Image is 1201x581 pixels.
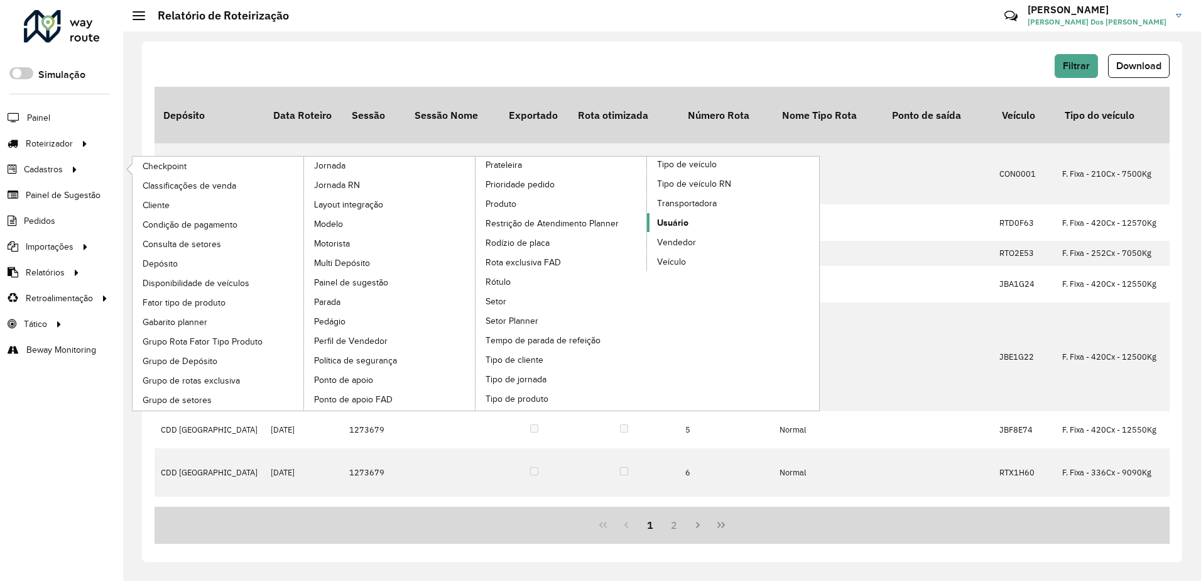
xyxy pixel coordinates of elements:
th: Tipo do veículo [1056,87,1166,143]
td: CDD [GEOGRAPHIC_DATA] [155,448,264,497]
td: F. Fixa - 420Cx - 12570Kg [1056,204,1166,241]
span: Importações [26,240,73,253]
span: Depósito [143,257,178,270]
span: Vendedor [657,236,696,249]
span: Classificações de venda [143,179,236,192]
a: Consulta de setores [133,235,305,253]
td: CON0001 [993,143,1056,204]
span: Ponto de apoio FAD [314,393,393,406]
span: Tempo de parada de refeição [486,334,600,347]
span: Tático [24,318,47,331]
th: Sessão [343,87,406,143]
td: F. Fixa - 336Cx - 9090Kg [1056,448,1166,497]
td: 1 [679,143,773,204]
span: Retroalimentação [26,292,93,305]
a: Rota exclusiva FAD [476,253,648,272]
span: Grupo de Depósito [143,355,217,368]
span: Multi Depósito [314,257,370,270]
span: Setor Planner [486,314,538,328]
a: Prioridade pedido [476,175,648,194]
th: Exportado [500,87,569,143]
th: Nome Tipo Rota [773,87,883,143]
span: Beway Monitoring [26,343,96,357]
span: Painel de Sugestão [26,189,101,202]
th: Número Rota [679,87,773,143]
a: Fator tipo de produto [133,293,305,312]
span: Prioridade pedido [486,178,555,191]
td: 1273894 [343,143,406,204]
span: Tipo de produto [486,392,548,406]
span: Pedágio [314,315,345,328]
a: Tipo de veículo [476,157,819,411]
td: RTO2E53 [993,241,1056,265]
a: Contato Rápido [997,3,1024,30]
span: Jornada [314,159,345,172]
td: Normal [773,302,883,412]
td: Normal [773,411,883,448]
button: 2 [662,513,686,537]
td: F. Fixa - 336Cx - 8500Kg [1056,497,1166,533]
th: Depósito [155,87,264,143]
a: Setor [476,292,648,311]
span: Painel de sugestão [314,276,388,289]
a: Parada [304,292,476,311]
td: F. Fixa - 210Cx - 7500Kg [1056,143,1166,204]
td: CDD [GEOGRAPHIC_DATA] [155,411,264,448]
a: Layout integração [304,195,476,214]
td: JBP9H38 [993,497,1056,533]
td: 6 [679,448,773,497]
a: Depósito [133,254,305,273]
span: Rodízio de placa [486,236,550,250]
button: 1 [638,513,662,537]
button: Last Page [709,513,733,537]
span: Rótulo [486,275,511,289]
td: Normal [773,497,883,533]
button: Filtrar [1055,54,1098,78]
td: RTD0F63 [993,204,1056,241]
span: Transportadora [657,197,717,210]
a: Tipo de veículo RN [647,174,819,193]
td: 1273679 [343,448,406,497]
span: Cliente [143,199,170,212]
span: Prateleira [486,158,522,172]
td: Normal [773,241,883,265]
td: RTX1H60 [993,448,1056,497]
td: [DATE] [264,411,343,448]
a: Transportadora [647,194,819,213]
span: Cadastros [24,163,63,176]
span: Política de segurança [314,354,397,367]
span: Parada [314,296,340,309]
td: F. Fixa - 252Cx - 7050Kg [1056,241,1166,265]
a: Tipo de jornada [476,370,648,389]
a: Tipo de produto [476,389,648,408]
td: 5 [679,411,773,448]
td: JBE1G22 [993,302,1056,412]
h3: [PERSON_NAME] [1028,4,1166,16]
td: [DATE] [264,497,343,533]
span: Setor [486,295,506,308]
th: Data Roteiro [264,87,343,143]
a: Grupo de rotas exclusiva [133,371,305,390]
td: Normal [773,143,883,204]
span: Tipo de cliente [486,353,543,367]
td: [DATE] [264,143,343,204]
a: Modelo [304,214,476,233]
span: Consulta de setores [143,238,221,251]
a: Tipo de cliente [476,350,648,369]
span: Disponibilidade de veículos [143,277,249,290]
a: Cliente [133,196,305,214]
a: Vendedor [647,233,819,252]
a: Rodízio de placa [476,233,648,252]
td: F. Fixa - 420Cx - 12500Kg [1056,302,1166,412]
a: Motorista [304,234,476,253]
span: Usuário [657,216,688,230]
td: CDD [GEOGRAPHIC_DATA] [155,143,264,204]
span: Grupo de rotas exclusiva [143,374,240,387]
a: Grupo Rota Fator Tipo Produto [133,332,305,351]
a: Multi Depósito [304,253,476,272]
a: Painel de sugestão [304,273,476,292]
span: Painel [27,111,50,124]
button: Next Page [686,513,710,537]
td: CDD [GEOGRAPHIC_DATA] [155,497,264,533]
span: Rota exclusiva FAD [486,256,561,269]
